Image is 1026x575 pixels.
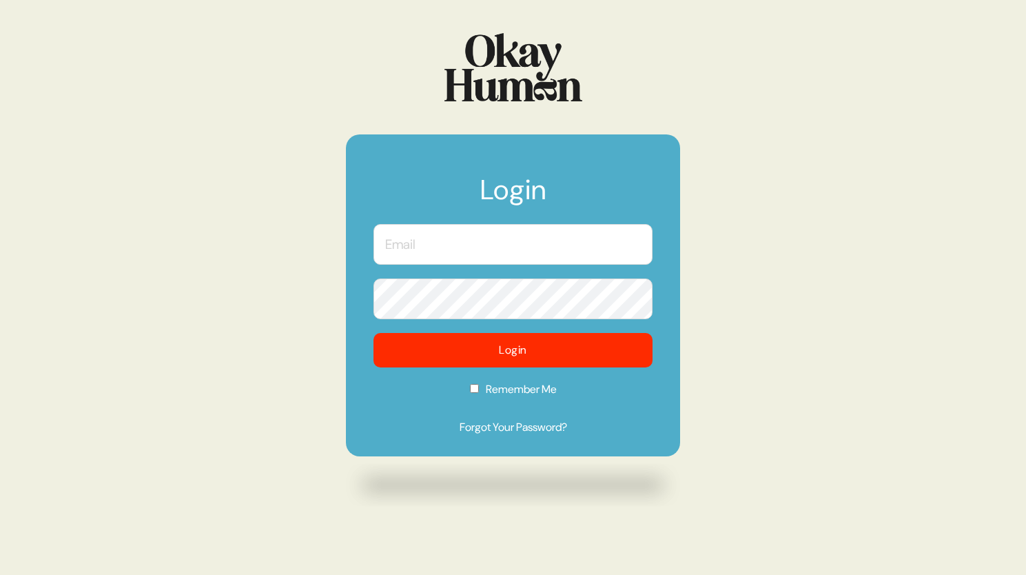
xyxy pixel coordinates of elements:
img: Logo [444,33,582,101]
button: Login [373,333,653,367]
input: Email [373,224,653,265]
input: Remember Me [470,384,479,393]
a: Forgot Your Password? [373,419,653,436]
label: Remember Me [373,381,653,407]
h1: Login [373,176,653,217]
img: Drop shadow [346,463,680,507]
